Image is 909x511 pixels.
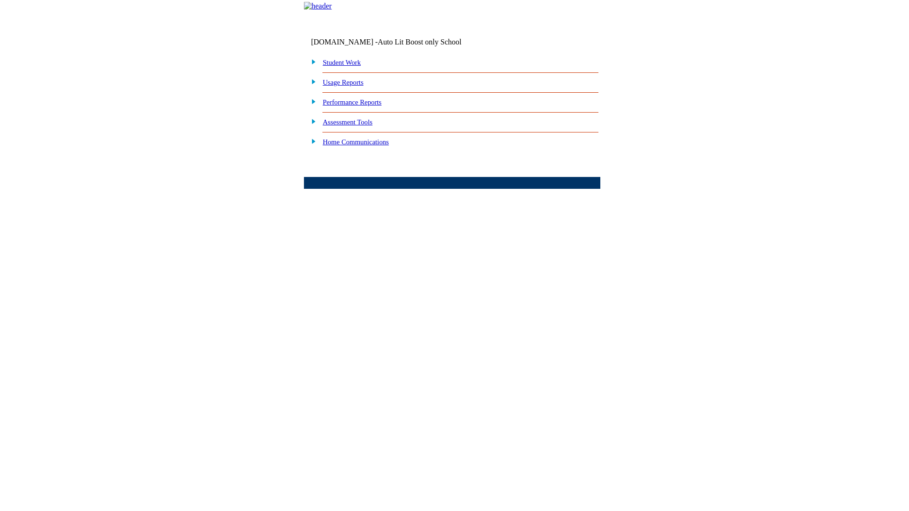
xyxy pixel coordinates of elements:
[306,137,316,145] img: plus.gif
[323,138,389,146] a: Home Communications
[304,2,332,10] img: header
[323,59,361,66] a: Student Work
[306,77,316,86] img: plus.gif
[323,79,364,86] a: Usage Reports
[306,57,316,66] img: plus.gif
[306,97,316,106] img: plus.gif
[311,38,485,46] td: [DOMAIN_NAME] -
[323,98,382,106] a: Performance Reports
[323,118,373,126] a: Assessment Tools
[306,117,316,125] img: plus.gif
[378,38,462,46] nobr: Auto Lit Boost only School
